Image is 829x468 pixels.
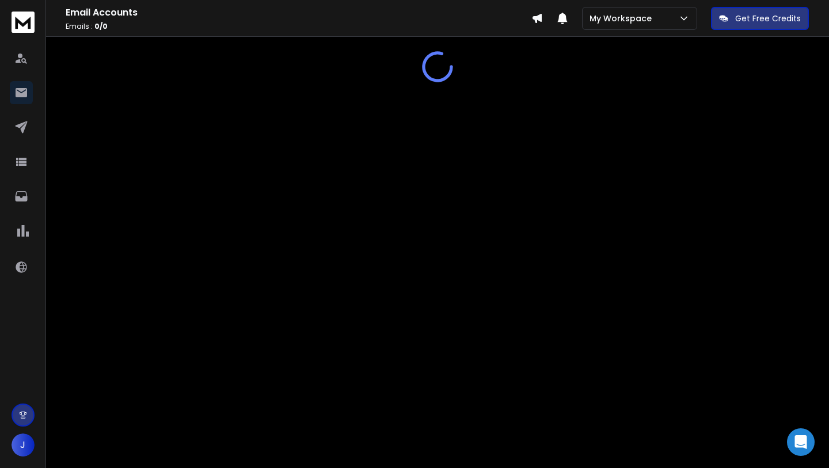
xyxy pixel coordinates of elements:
div: Open Intercom Messenger [787,428,815,456]
button: Get Free Credits [711,7,809,30]
p: Get Free Credits [735,13,801,24]
h1: Email Accounts [66,6,531,20]
p: My Workspace [590,13,656,24]
img: logo [12,12,35,33]
button: J [12,433,35,456]
p: Emails : [66,22,531,31]
span: 0 / 0 [94,21,108,31]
